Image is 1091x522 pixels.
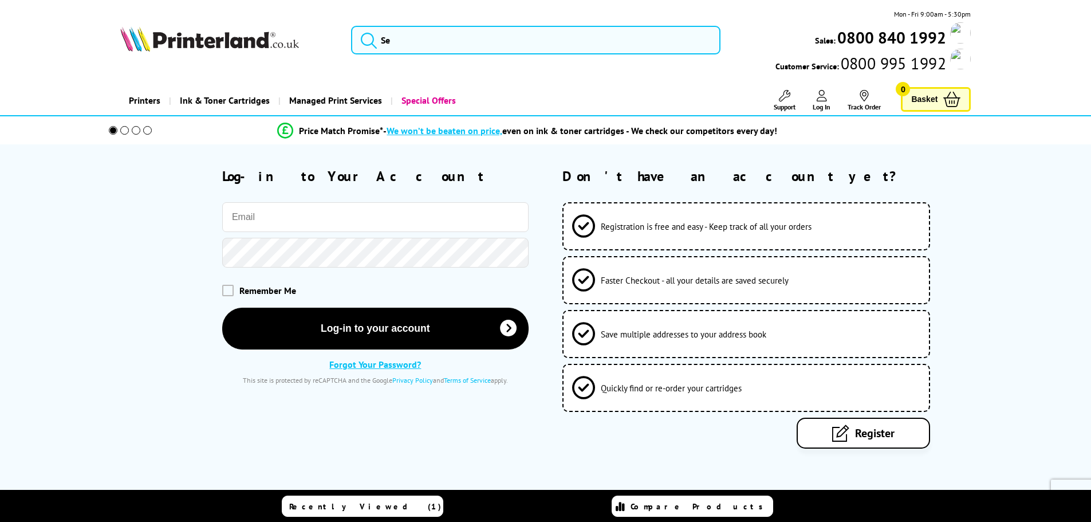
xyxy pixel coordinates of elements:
a: Recently Viewed (1) [282,496,443,517]
a: Compare Products [612,496,773,517]
button: Log-in to your account [222,308,529,350]
a: Register [797,418,930,449]
a: Special Offers [391,86,464,115]
span: Registration is free and easy - Keep track of all your orders [601,221,812,232]
span: Basket [911,92,938,107]
span: Support [774,103,795,111]
span: Log In [813,103,830,111]
span: Recently Viewed (1) [289,501,442,512]
li: modal_Promise [93,120,962,140]
a: Support [774,90,795,111]
span: We won’t be beaten on price, [387,125,502,136]
span: Register [855,426,895,441]
span: 0 [896,82,910,96]
a: Call 0800 995 1992 with Evonex Connect [946,49,971,69]
span: Faster Checkout - all your details are saved securely [601,275,789,286]
img: icon_29.png [950,22,971,43]
a: Call 0800 840 1992 with Evonex Connect [946,22,971,43]
img: icon_29.png [950,49,971,69]
h2: Log-in to Your Account [222,167,529,185]
a: 0800 840 1992​ [836,22,971,43]
input: Email [222,202,529,232]
span: Save multiple addresses to your address book [601,329,766,340]
a: Basket 0 [901,87,971,112]
span: Price Match Promise* [299,125,383,136]
a: Printerland Logo [120,26,337,54]
span: Sales: [815,35,836,46]
span: Compare Products [631,501,769,512]
span: Ink & Toner Cartridges [180,86,270,115]
span: Customer Service: [775,49,971,72]
a: Track Order [848,90,881,111]
a: Printers [120,86,169,115]
span: Quickly find or re-order your cartridges [601,383,742,394]
input: Se [351,26,720,54]
a: Ink & Toner Cartridges [169,86,278,115]
span: Remember Me [239,285,296,296]
span: Mon - Fri 9:00am - 5:30pm [894,9,971,19]
a: Forgot Your Password? [329,359,421,370]
b: 0800 840 1992​ [837,27,971,48]
a: Terms of Service [444,376,491,384]
a: Log In [813,90,830,111]
span: 0800 995 1992​ [839,49,971,69]
div: This site is protected by reCAPTCHA and the Google and apply. [222,376,529,384]
img: Printerland Logo [120,26,299,52]
a: Privacy Policy [392,376,433,384]
a: Managed Print Services [278,86,391,115]
h2: Don't have an account yet? [562,167,971,185]
div: - even on ink & toner cartridges - We check our competitors every day! [383,125,777,136]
